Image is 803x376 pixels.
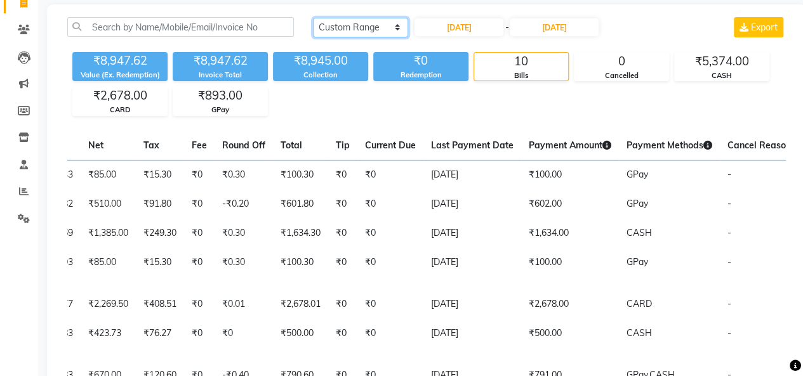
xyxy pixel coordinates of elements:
div: ₹5,374.00 [675,53,769,70]
td: ₹15.30 [136,248,184,290]
span: - [727,169,731,180]
td: ₹408.51 [136,290,184,319]
td: ₹85.00 [81,248,136,290]
td: ₹100.00 [521,160,619,190]
td: ₹0 [357,160,423,190]
td: ₹0 [328,160,357,190]
td: ₹0 [357,319,423,361]
span: CASH [627,227,652,238]
td: ₹0 [184,160,215,190]
td: ₹85.00 [81,160,136,190]
div: ₹8,945.00 [273,52,368,70]
div: ₹8,947.62 [72,52,168,70]
td: [DATE] [423,219,521,248]
td: ₹0.30 [215,160,273,190]
div: Collection [273,70,368,81]
td: ₹0 [184,319,215,361]
span: Tip [336,139,350,151]
td: [DATE] [423,190,521,219]
div: 10 [474,53,568,70]
td: ₹0.30 [215,248,273,290]
span: GPay [627,169,648,180]
div: ₹0 [373,52,468,70]
div: ₹893.00 [173,87,267,105]
td: ₹0.30 [215,219,273,248]
span: - [727,227,731,238]
td: ₹249.30 [136,219,184,248]
td: ₹1,634.30 [273,219,328,248]
span: - [505,21,508,34]
td: ₹2,678.01 [273,290,328,319]
input: Start Date [415,18,503,36]
td: ₹500.00 [273,319,328,361]
td: ₹0 [357,190,423,219]
div: ₹2,678.00 [73,87,167,105]
td: ₹100.00 [521,248,619,290]
span: Net [88,139,103,151]
span: CASH [627,327,652,339]
div: 0 [574,53,668,70]
td: ₹0 [215,319,273,361]
td: [DATE] [423,290,521,319]
span: Cancel Reason [727,139,791,151]
td: ₹0 [184,190,215,219]
td: ₹0 [328,319,357,361]
td: [DATE] [423,160,521,190]
div: CASH [675,70,769,81]
td: ₹2,678.00 [521,290,619,319]
span: Current Due [365,139,416,151]
td: ₹0 [184,290,215,319]
span: Last Payment Date [431,139,514,151]
td: -₹0.20 [215,190,273,219]
td: ₹602.00 [521,190,619,219]
span: CARD [627,298,652,309]
div: Redemption [373,70,468,81]
td: ₹0 [328,190,357,219]
button: Export [734,17,783,37]
span: Total [281,139,302,151]
td: ₹601.80 [273,190,328,219]
span: Round Off [222,139,265,151]
span: Payment Methods [627,139,712,151]
span: - [727,298,731,309]
td: ₹0 [357,290,423,319]
td: ₹0 [184,248,215,290]
span: Payment Amount [529,139,611,151]
td: ₹0.01 [215,290,273,319]
span: GPay [627,198,648,209]
td: ₹0 [184,219,215,248]
span: Fee [192,139,207,151]
td: ₹0 [328,248,357,290]
span: Tax [143,139,159,151]
div: Value (Ex. Redemption) [72,70,168,81]
td: ₹423.73 [81,319,136,361]
td: ₹0 [328,219,357,248]
span: - [727,256,731,268]
input: End Date [510,18,599,36]
td: ₹76.27 [136,319,184,361]
td: ₹1,634.00 [521,219,619,248]
div: GPay [173,105,267,115]
td: ₹15.30 [136,160,184,190]
td: ₹0 [328,290,357,319]
td: ₹1,385.00 [81,219,136,248]
td: ₹2,269.50 [81,290,136,319]
td: [DATE] [423,319,521,361]
span: - [727,327,731,339]
td: ₹0 [357,248,423,290]
div: Invoice Total [173,70,268,81]
input: Search by Name/Mobile/Email/Invoice No [67,17,294,37]
td: ₹100.30 [273,248,328,290]
td: ₹0 [357,219,423,248]
span: GPay [627,256,648,268]
td: ₹510.00 [81,190,136,219]
span: - [727,198,731,209]
div: Bills [474,70,568,81]
div: CARD [73,105,167,115]
td: ₹91.80 [136,190,184,219]
div: ₹8,947.62 [173,52,268,70]
td: ₹100.30 [273,160,328,190]
div: Cancelled [574,70,668,81]
td: ₹500.00 [521,319,619,361]
span: Export [751,22,778,33]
